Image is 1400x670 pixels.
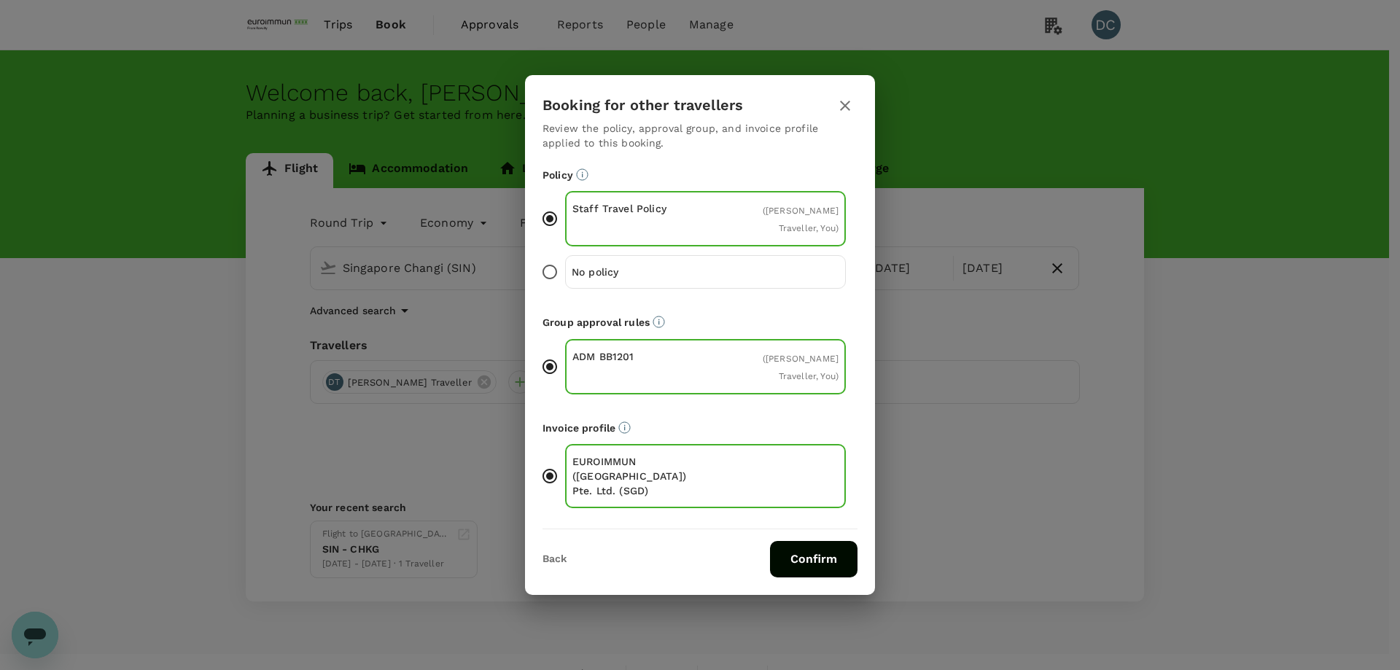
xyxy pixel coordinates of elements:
[572,201,706,216] p: Staff Travel Policy
[542,553,567,565] button: Back
[653,316,665,328] svg: Default approvers or custom approval rules (if available) are based on the user group.
[763,354,839,381] span: ( [PERSON_NAME] Traveller, You )
[542,97,743,114] h3: Booking for other travellers
[572,454,706,498] p: EUROIMMUN ([GEOGRAPHIC_DATA]) Pte. Ltd. (SGD)
[763,206,839,233] span: ( [PERSON_NAME] Traveller, You )
[572,265,706,279] p: No policy
[576,168,588,181] svg: Booking restrictions are based on the selected travel policy.
[542,168,857,182] p: Policy
[618,421,631,434] svg: The payment currency and company information are based on the selected invoice profile.
[770,541,857,577] button: Confirm
[542,121,857,150] p: Review the policy, approval group, and invoice profile applied to this booking.
[542,315,857,330] p: Group approval rules
[542,421,857,435] p: Invoice profile
[572,349,706,364] p: ADM BB1201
